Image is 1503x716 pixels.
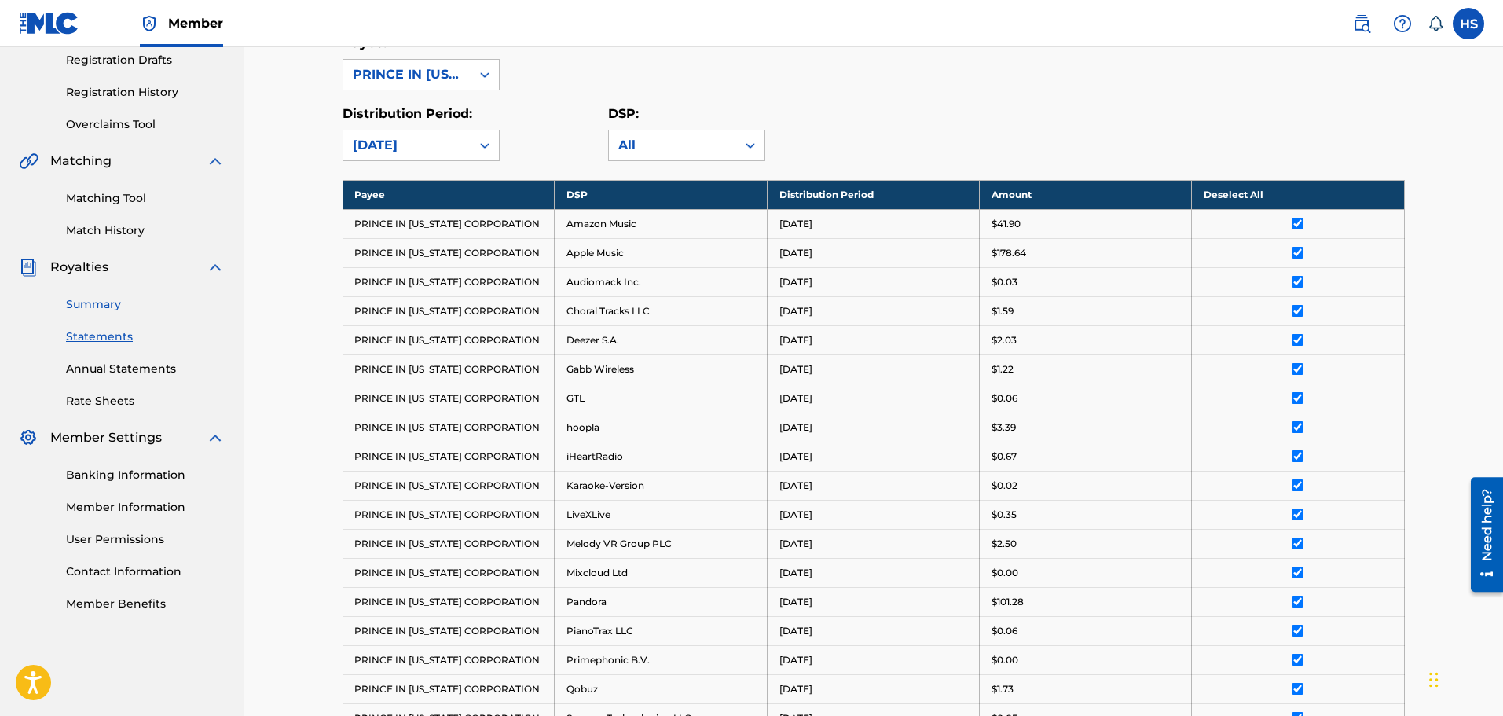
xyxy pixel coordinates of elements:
div: User Menu [1453,8,1484,39]
iframe: Resource Center [1459,471,1503,597]
td: Audiomack Inc. [555,267,767,296]
p: $2.50 [992,537,1017,551]
td: [DATE] [767,354,979,384]
td: GTL [555,384,767,413]
td: [DATE] [767,674,979,703]
a: Statements [66,329,225,345]
td: Mixcloud Ltd [555,558,767,587]
td: Melody VR Group PLC [555,529,767,558]
p: $0.67 [992,450,1017,464]
td: PRINCE IN [US_STATE] CORPORATION [343,209,555,238]
td: [DATE] [767,413,979,442]
td: [DATE] [767,558,979,587]
span: Member [168,14,223,32]
a: Public Search [1346,8,1377,39]
th: Amount [979,180,1191,209]
div: Notifications [1428,16,1443,31]
p: $41.90 [992,217,1021,231]
a: Summary [66,296,225,313]
p: $3.39 [992,420,1016,435]
img: Member Settings [19,428,38,447]
td: [DATE] [767,471,979,500]
img: Royalties [19,258,38,277]
td: Pandora [555,587,767,616]
img: MLC Logo [19,12,79,35]
td: PRINCE IN [US_STATE] CORPORATION [343,558,555,587]
iframe: Chat Widget [1424,641,1503,716]
img: expand [206,428,225,447]
td: PianoTrax LLC [555,616,767,645]
td: PRINCE IN [US_STATE] CORPORATION [343,674,555,703]
td: [DATE] [767,529,979,558]
td: [DATE] [767,645,979,674]
p: $178.64 [992,246,1026,260]
td: [DATE] [767,209,979,238]
td: Choral Tracks LLC [555,296,767,325]
span: Matching [50,152,112,171]
td: [DATE] [767,616,979,645]
a: User Permissions [66,531,225,548]
div: [DATE] [353,136,461,155]
div: PRINCE IN [US_STATE] CORPORATION [353,65,461,84]
td: PRINCE IN [US_STATE] CORPORATION [343,296,555,325]
td: Karaoke-Version [555,471,767,500]
a: Rate Sheets [66,393,225,409]
p: $0.03 [992,275,1017,289]
span: Royalties [50,258,108,277]
td: PRINCE IN [US_STATE] CORPORATION [343,442,555,471]
p: $1.59 [992,304,1014,318]
td: PRINCE IN [US_STATE] CORPORATION [343,354,555,384]
label: DSP: [608,106,639,121]
td: [DATE] [767,384,979,413]
td: Amazon Music [555,209,767,238]
label: Distribution Period: [343,106,472,121]
p: $1.73 [992,682,1014,696]
img: Top Rightsholder [140,14,159,33]
td: PRINCE IN [US_STATE] CORPORATION [343,384,555,413]
td: PRINCE IN [US_STATE] CORPORATION [343,587,555,616]
a: Contact Information [66,564,225,580]
td: [DATE] [767,587,979,616]
a: Annual Statements [66,361,225,377]
div: Drag [1429,656,1439,703]
a: Member Information [66,499,225,516]
img: expand [206,152,225,171]
td: PRINCE IN [US_STATE] CORPORATION [343,413,555,442]
p: $0.06 [992,391,1017,406]
td: hoopla [555,413,767,442]
a: Registration History [66,84,225,101]
td: iHeartRadio [555,442,767,471]
td: Qobuz [555,674,767,703]
td: [DATE] [767,238,979,267]
a: Registration Drafts [66,52,225,68]
p: $1.22 [992,362,1014,376]
p: $0.00 [992,653,1018,667]
td: [DATE] [767,325,979,354]
span: Member Settings [50,428,162,447]
p: $0.02 [992,479,1017,493]
a: Match History [66,222,225,239]
td: PRINCE IN [US_STATE] CORPORATION [343,238,555,267]
p: $0.00 [992,566,1018,580]
td: Deezer S.A. [555,325,767,354]
img: Matching [19,152,38,171]
p: $101.28 [992,595,1024,609]
th: Distribution Period [767,180,979,209]
a: Member Benefits [66,596,225,612]
td: PRINCE IN [US_STATE] CORPORATION [343,500,555,529]
div: Help [1387,8,1418,39]
th: Payee [343,180,555,209]
td: Gabb Wireless [555,354,767,384]
th: Deselect All [1192,180,1404,209]
td: [DATE] [767,500,979,529]
td: [DATE] [767,442,979,471]
a: Matching Tool [66,190,225,207]
p: $2.03 [992,333,1017,347]
div: All [618,136,727,155]
td: PRINCE IN [US_STATE] CORPORATION [343,267,555,296]
td: Primephonic B.V. [555,645,767,674]
a: Overclaims Tool [66,116,225,133]
td: PRINCE IN [US_STATE] CORPORATION [343,529,555,558]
